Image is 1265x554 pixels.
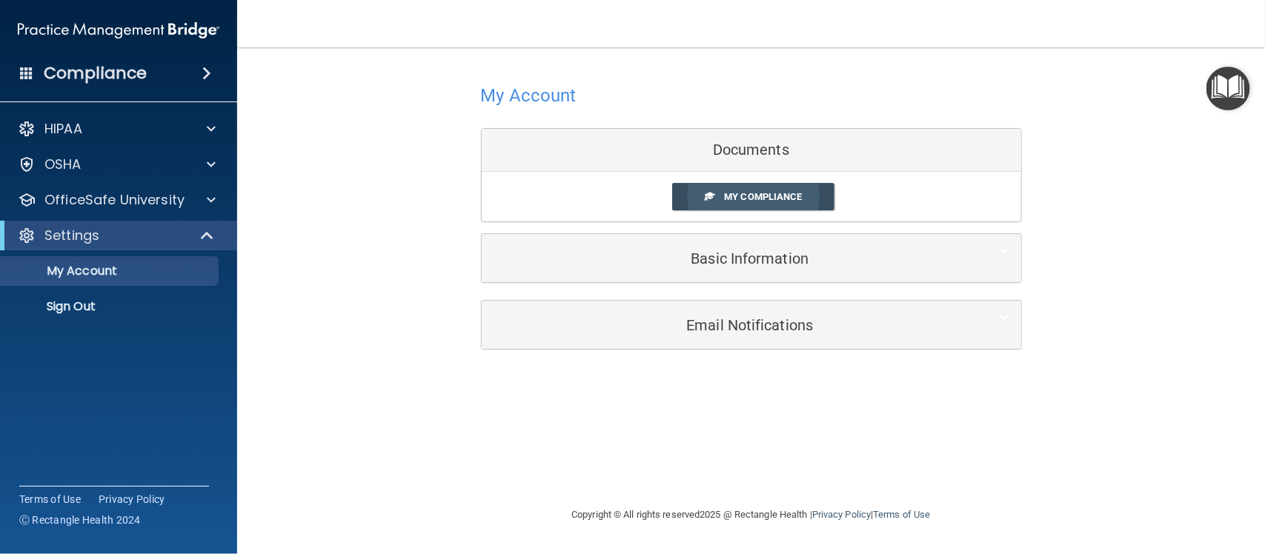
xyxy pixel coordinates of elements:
a: Basic Information [493,241,1010,275]
a: OfficeSafe University [18,191,216,209]
div: Documents [482,129,1021,172]
a: Settings [18,227,215,244]
a: Privacy Policy [812,509,871,520]
span: My Compliance [724,191,802,202]
a: HIPAA [18,120,216,138]
p: Settings [44,227,99,244]
h4: Compliance [44,63,147,84]
p: OfficeSafe University [44,191,185,209]
h4: My Account [481,86,577,105]
a: OSHA [18,156,216,173]
button: Open Resource Center [1206,67,1250,110]
p: Sign Out [10,299,212,314]
div: Copyright © All rights reserved 2025 @ Rectangle Health | | [481,491,1022,538]
a: Email Notifications [493,308,1010,341]
span: Ⓒ Rectangle Health 2024 [19,513,141,527]
h5: Email Notifications [493,317,965,333]
p: My Account [10,264,212,278]
p: OSHA [44,156,82,173]
img: PMB logo [18,16,219,45]
p: HIPAA [44,120,82,138]
a: Privacy Policy [99,492,165,507]
a: Terms of Use [873,509,930,520]
a: Terms of Use [19,492,81,507]
h5: Basic Information [493,250,965,267]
